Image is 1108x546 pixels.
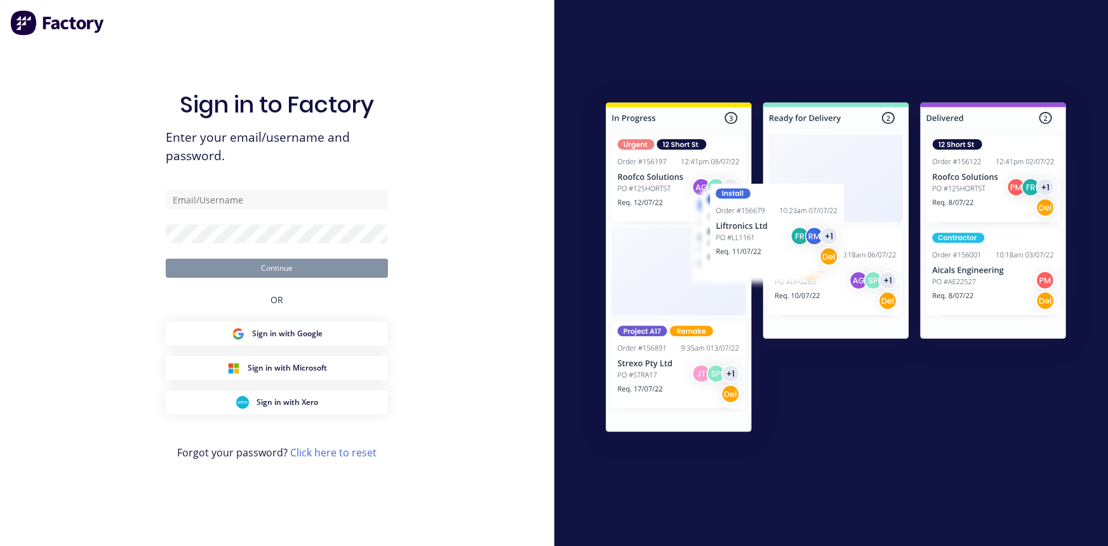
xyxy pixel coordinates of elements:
[252,328,323,339] span: Sign in with Google
[257,397,318,408] span: Sign in with Xero
[166,322,388,346] button: Google Sign inSign in with Google
[180,91,374,118] h1: Sign in to Factory
[236,396,249,409] img: Xero Sign in
[10,10,105,36] img: Factory
[232,327,244,340] img: Google Sign in
[166,190,388,209] input: Email/Username
[166,356,388,380] button: Microsoft Sign inSign in with Microsoft
[290,446,377,460] a: Click here to reset
[177,445,377,460] span: Forgot your password?
[248,362,327,374] span: Sign in with Microsoft
[270,278,283,322] div: OR
[578,77,1094,462] img: Sign in
[166,390,388,414] button: Xero Sign inSign in with Xero
[166,128,388,165] span: Enter your email/username and password.
[166,259,388,278] button: Continue
[227,362,240,374] img: Microsoft Sign in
